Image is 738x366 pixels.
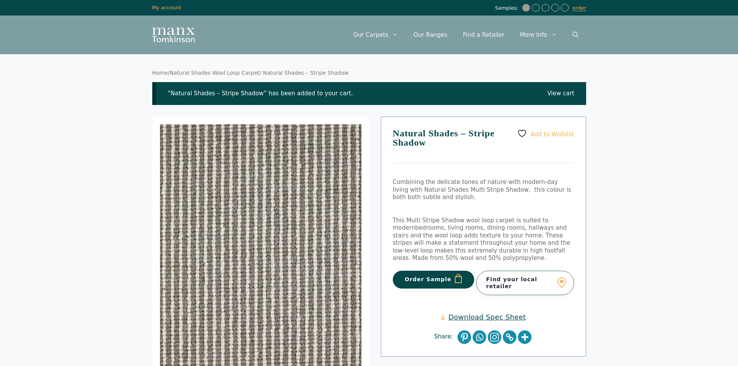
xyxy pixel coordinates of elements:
[406,23,455,46] a: Our Ranges
[152,5,181,10] a: My account
[152,82,586,105] div: “Natural Shades – Stripe Shadow” has been added to your cart.
[522,4,530,12] img: mid grey & cream stripe
[517,129,574,138] a: Add to Wishlist
[393,224,570,261] span: bedrooms, living rooms, dining rooms, hallways and stairs and the wool loop adds texture to your ...
[503,330,516,344] a: Copy Link
[393,217,549,232] span: This Multi Stripe Shadow wool loop carpet is suited to modern
[473,330,486,344] a: Whatsapp
[170,70,260,76] a: Natural Shades Wool Loop Carpet
[152,70,586,77] nav: Breadcrumb
[346,23,586,46] nav: Primary
[531,131,574,138] span: Add to Wishlist
[573,5,586,11] a: order
[518,330,532,344] a: More
[455,23,512,46] a: Find a Retailer
[488,330,501,344] a: Instagram
[458,330,471,344] a: Pinterest
[547,90,575,98] a: View cart
[393,271,475,289] button: Order Sample
[440,313,526,321] a: Download Spec Sheet
[393,179,571,201] span: Combining the delicate tones of nature with modern-day living with Natural Shades Multi Stripe Sh...
[152,27,195,42] img: Manx Tomkinson
[565,23,586,46] a: Open Search Bar
[495,5,520,12] span: Samples:
[476,271,574,295] a: Find your local retailer
[512,23,564,46] a: More Info
[152,70,168,76] a: Home
[434,333,457,341] span: Share:
[346,23,406,46] a: Our Carpets
[393,129,574,163] h1: Natural Shades – Stripe Shadow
